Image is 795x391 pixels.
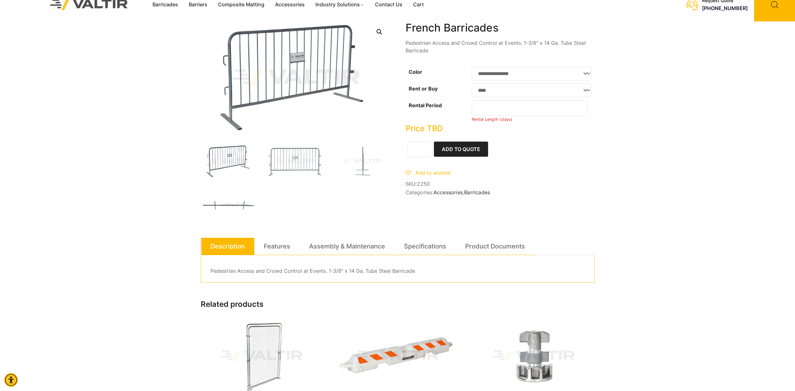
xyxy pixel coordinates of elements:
[417,181,430,187] span: 2250
[415,170,451,176] span: Add to wishlist
[406,21,595,34] h1: French Barricades
[434,142,488,157] button: Add to Quote
[406,170,451,176] a: Add to wishlist
[472,100,588,116] input: Number
[406,99,472,124] th: Rental Period
[409,85,438,92] label: Rent or Buy
[267,144,324,178] img: A metallic crowd control barrier with vertical bars and a sign labeled "VALTIR" in the center.
[264,238,290,255] a: Features
[4,373,18,387] div: Accessibility Menu
[406,190,595,195] span: Categories: ,
[406,124,443,133] bdi: Price TBD
[407,142,432,157] input: Product quantity
[201,188,257,222] img: A long, straight metal bar with two perpendicular extensions on either side, likely a tool or par...
[472,117,513,122] small: Rental Length (days)
[333,144,390,178] img: A vertical metal stand with a base, designed for stability, shown against a plain background.
[406,181,595,187] span: SKU:
[465,238,525,255] a: Product Documents
[201,300,595,309] h2: Related products
[464,189,490,195] a: Barricades
[210,238,245,255] a: Description
[210,266,585,276] p: Pedestrian Access and Crowd Control at Events. 1-3/8″ x 14 Ga. Tube Steel Barricade
[406,39,595,54] p: Pedestrian Access and Crowd Control at Events. 1-3/8″ x 14 Ga. Tube Steel Barricade
[309,238,385,255] a: Assembly & Maintenance
[201,144,257,178] img: A metallic crowd control barrier with vertical bars and a sign, designed for event management.
[702,5,748,11] a: call (888) 496-3625
[374,26,385,38] a: 🔍
[404,238,446,255] a: Specifications
[434,189,463,195] a: Accessories
[409,69,422,75] label: Color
